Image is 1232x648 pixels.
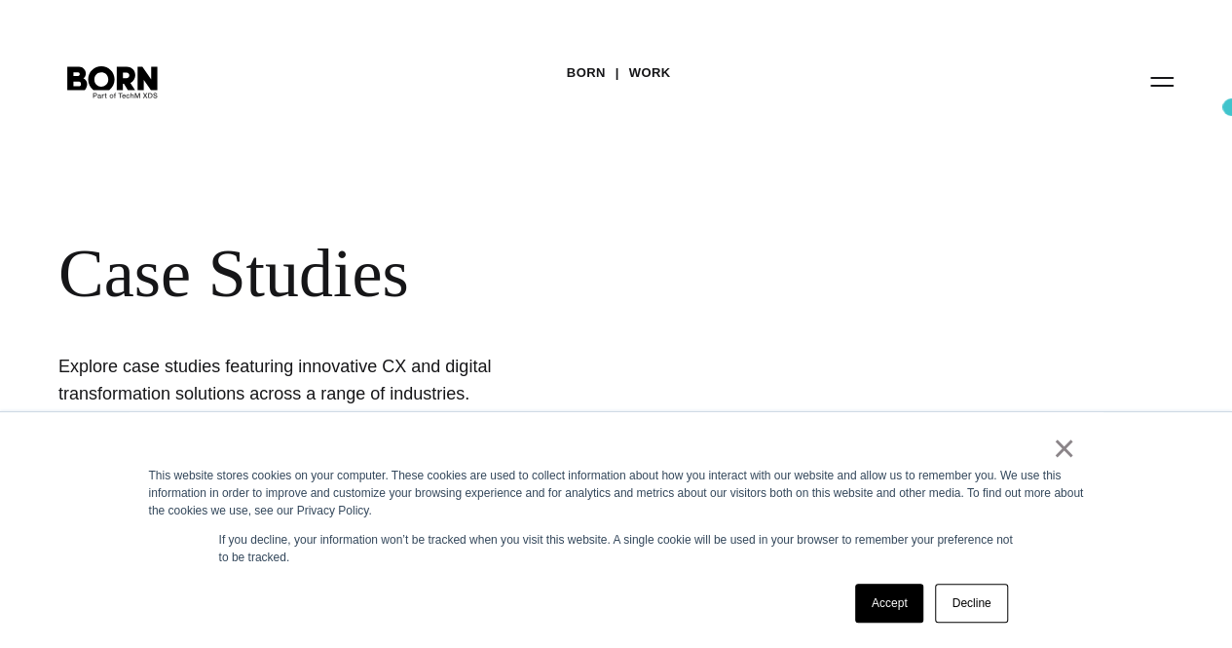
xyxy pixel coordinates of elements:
div: This website stores cookies on your computer. These cookies are used to collect information about... [149,467,1084,519]
p: If you decline, your information won’t be tracked when you visit this website. A single cookie wi... [219,531,1014,566]
a: Work [629,58,671,88]
a: BORN [567,58,606,88]
h1: Explore case studies featuring innovative CX and digital transformation solutions across a range ... [58,353,555,407]
a: Decline [935,584,1007,623]
div: Case Studies [58,234,877,314]
a: Accept [855,584,924,623]
button: Open [1139,60,1185,101]
a: × [1053,439,1076,457]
